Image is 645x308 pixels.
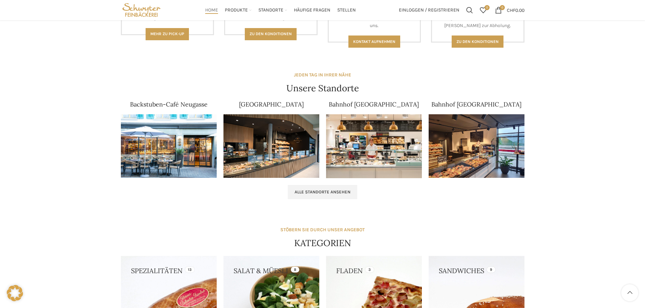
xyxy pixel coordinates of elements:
span: 0 [500,5,505,10]
a: Home [205,3,218,17]
span: Zu den konditionen [456,39,499,44]
span: Stellen [337,7,356,14]
span: Standorte [258,7,283,14]
a: Mehr zu Pick-Up [146,28,189,40]
a: Bahnhof [GEOGRAPHIC_DATA] [431,100,521,108]
a: Suchen [463,3,476,17]
span: 0 [485,5,490,10]
div: Main navigation [166,3,395,17]
span: Mehr zu Pick-Up [150,31,184,36]
span: Häufige Fragen [294,7,330,14]
a: 0 [476,3,490,17]
span: Alle Standorte ansehen [295,189,350,195]
a: Alle Standorte ansehen [288,185,357,199]
h4: KATEGORIEN [294,237,351,249]
a: Bahnhof [GEOGRAPHIC_DATA] [329,100,419,108]
span: CHF [507,7,515,13]
a: Kontakt aufnehmen [348,35,400,48]
span: Einloggen / Registrieren [399,8,459,13]
a: Produkte [225,3,252,17]
a: Zu den konditionen [452,35,503,48]
span: Produkte [225,7,248,14]
a: Standorte [258,3,287,17]
div: STÖBERN SIE DURCH UNSER ANGEBOT [280,226,365,234]
a: Scroll to top button [621,284,638,301]
h4: Unsere Standorte [286,82,359,94]
div: Meine Wunschliste [476,3,490,17]
a: [GEOGRAPHIC_DATA] [239,100,304,108]
a: Einloggen / Registrieren [395,3,463,17]
a: Häufige Fragen [294,3,330,17]
a: Site logo [121,7,163,13]
span: Home [205,7,218,14]
div: JEDEN TAG IN IHRER NÄHE [294,71,351,79]
span: Zu den Konditionen [250,31,292,36]
bdi: 0.00 [507,7,524,13]
span: Kontakt aufnehmen [353,39,395,44]
a: Stellen [337,3,356,17]
a: Backstuben-Café Neugasse [130,100,208,108]
a: 0 CHF0.00 [492,3,528,17]
a: Zu den Konditionen [245,28,297,40]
